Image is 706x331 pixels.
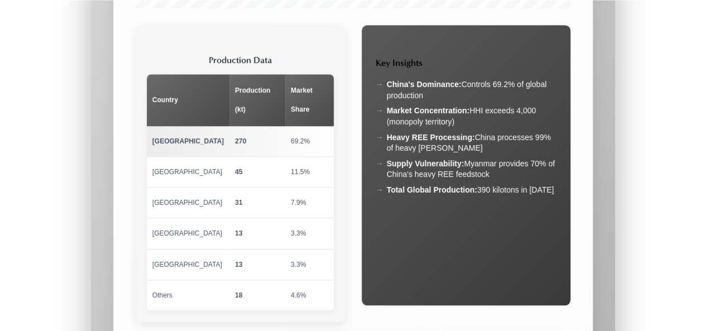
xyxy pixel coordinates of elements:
td: 3.3% [285,218,333,249]
strong: Market Concentration: [387,106,470,115]
h3: Key Insights [376,57,557,69]
td: 7.9% [285,188,333,218]
td: [GEOGRAPHIC_DATA] [147,188,229,218]
td: 11.5% [285,156,333,187]
li: China processes 99% of heavy [PERSON_NAME] [376,132,557,154]
td: 13 [229,249,285,280]
td: 45 [229,156,285,187]
strong: Total Global Production: [387,185,477,194]
td: [GEOGRAPHIC_DATA] [147,218,229,249]
td: 4.6% [285,280,333,310]
strong: [GEOGRAPHIC_DATA] [152,137,224,145]
strong: Heavy REE Processing: [387,133,475,142]
th: Production (kt) [229,74,285,126]
td: [GEOGRAPHIC_DATA] [147,249,229,280]
td: 3.3% [285,249,333,280]
td: [GEOGRAPHIC_DATA] [147,156,229,187]
td: 18 [229,280,285,310]
li: 390 kilotons in [DATE] [376,185,557,196]
li: Controls 69.2% of global production [376,79,557,101]
h3: Production Data [147,54,334,66]
td: Others [147,280,229,310]
li: HHI exceeds 4,000 (monopoly territory) [376,105,557,127]
strong: China's Dominance: [387,80,462,89]
th: Market Share [285,74,333,126]
li: Myanmar provides 70% of China's heavy REE feedstock [376,159,557,180]
td: 31 [229,188,285,218]
td: 13 [229,218,285,249]
strong: Supply Vulnerability: [387,159,464,168]
th: Country [147,74,229,126]
td: 69.2% [285,126,333,157]
td: 270 [229,126,285,157]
